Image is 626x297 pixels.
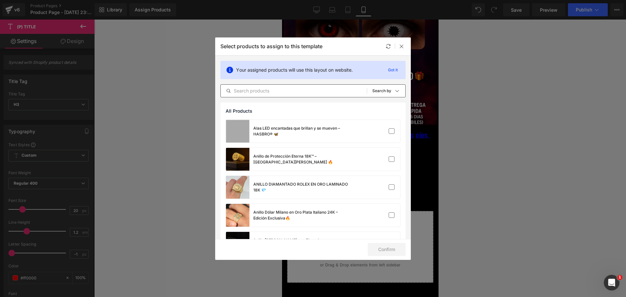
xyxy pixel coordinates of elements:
p: Got it [385,66,400,74]
p: or Drag & Drop elements from left sidebar [16,243,141,248]
span: 1 [617,275,622,280]
a: product-img [226,176,249,199]
input: Search products [221,87,367,95]
div: Alas LED encantadas que brillan y se mueven – HASBRO® 🦋 [253,125,351,137]
div: Anillo [PERSON_NAME] con Zirconias, [PERSON_NAME] lujo y protección en cada detalle 🙏🏻 [253,237,351,249]
a: Add Single Section [49,225,108,238]
div: Anillo Dólar Milano en Oro Plata Italiano 24K – Edición Exclusiva🔥 [253,209,351,221]
a: product-img [226,148,249,171]
div: ANILLO DIAMANTADO ROLEX EN ORO LAMINADO 18K 💎 [253,181,351,193]
p: Select products to assign to this template [220,43,322,49]
a: product-img [226,204,249,227]
a: product-img [226,120,249,143]
iframe: Intercom live chat [604,275,619,290]
button: Add To Cart [54,131,103,146]
p: Search by [372,89,391,93]
p: Your assigned products will use this layout on website. [236,66,353,74]
a: product-img [226,232,249,255]
span: $159,980.00 [48,123,79,129]
a: Terror Seguro™ Kit Mírate brutal, cuida tus ojos. [9,112,148,120]
span: $79,990.00 [81,122,109,131]
a: Explore Blocks [49,207,108,220]
div: Anillo de Protección Eterna 18K™ – [GEOGRAPHIC_DATA][PERSON_NAME] 🔥 [253,153,351,165]
button: Confirm [368,243,406,256]
span: All Products [226,108,252,114]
